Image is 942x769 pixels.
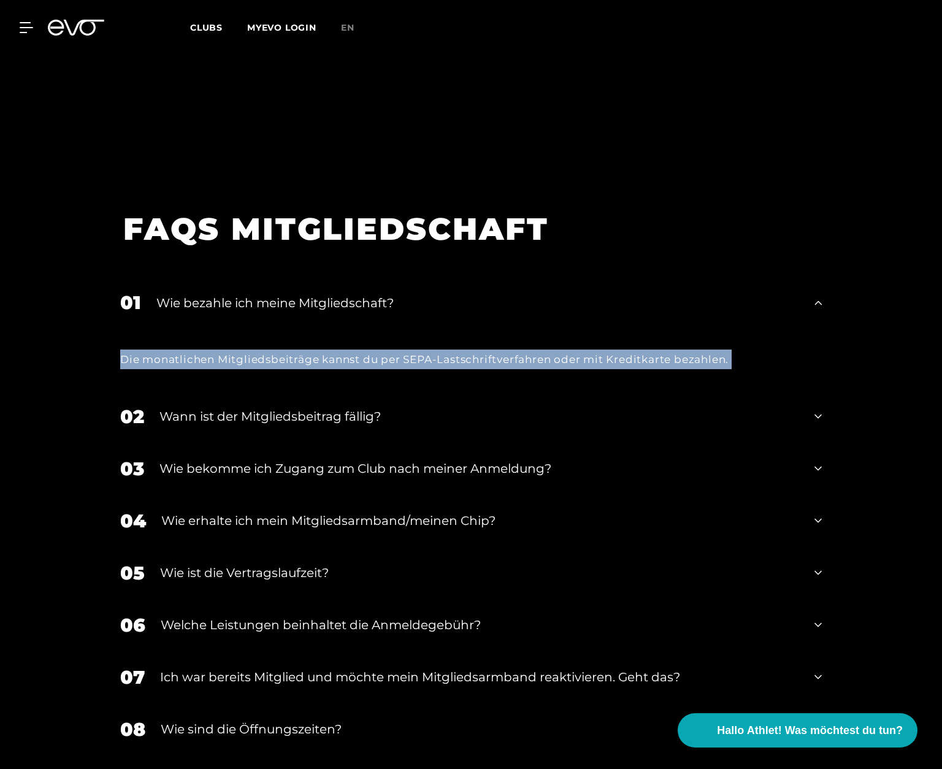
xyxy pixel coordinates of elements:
div: 01 [120,289,141,316]
div: Die monatlichen Mitgliedsbeiträge kannst du per SEPA-Lastschriftverfahren oder mit Kreditkarte be... [120,350,822,369]
span: Clubs [190,22,223,33]
div: Wie ist die Vertragslaufzeit? [160,564,799,582]
div: Wie bekomme ich Zugang zum Club nach meiner Anmeldung? [159,459,799,478]
div: 03 [120,455,144,483]
div: 08 [120,716,145,743]
div: 05 [120,559,145,587]
span: Hallo Athlet! Was möchtest du tun? [717,722,903,739]
div: Wie bezahle ich meine Mitgliedschaft? [156,294,799,312]
div: Wann ist der Mitgliedsbeitrag fällig? [159,407,799,426]
div: Wie erhalte ich mein Mitgliedsarmband/meinen Chip? [161,511,799,530]
div: Wie sind die Öffnungszeiten? [161,720,799,738]
div: 07 [120,664,145,691]
div: 02 [120,403,144,430]
a: en [341,21,369,35]
a: Clubs [190,21,247,33]
button: Hallo Athlet! Was möchtest du tun? [678,713,917,748]
div: Welche Leistungen beinhaltet die Anmeldegebühr? [161,616,799,634]
div: 04 [120,507,146,535]
h1: FAQS MITGLIEDSCHAFT [123,209,803,249]
div: Ich war bereits Mitglied und möchte mein Mitgliedsarmband reaktivieren. Geht das? [160,668,799,686]
div: 06 [120,611,145,639]
span: en [341,22,354,33]
a: MYEVO LOGIN [247,22,316,33]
